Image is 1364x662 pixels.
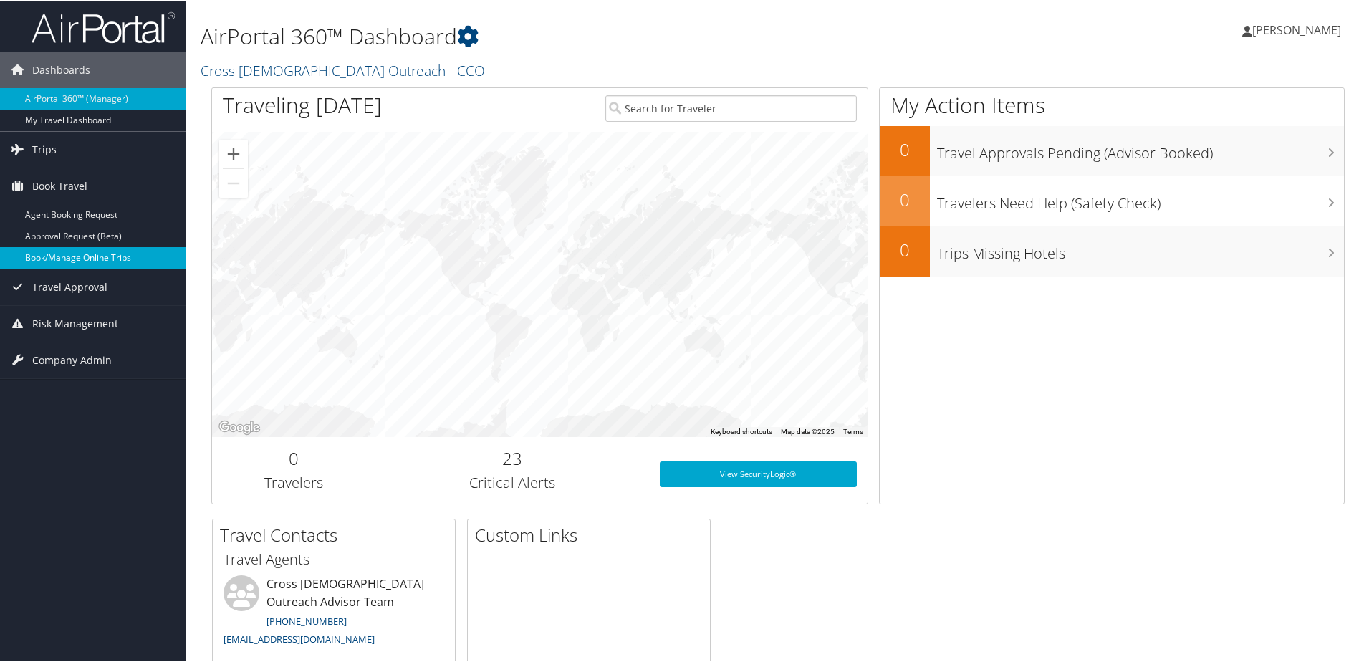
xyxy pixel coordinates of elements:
[475,522,710,546] h2: Custom Links
[711,426,772,436] button: Keyboard shortcuts
[880,125,1344,175] a: 0Travel Approvals Pending (Advisor Booked)
[937,135,1344,162] h3: Travel Approvals Pending (Advisor Booked)
[32,268,107,304] span: Travel Approval
[843,426,863,434] a: Terms (opens in new tab)
[387,445,638,469] h2: 23
[880,89,1344,119] h1: My Action Items
[605,94,857,120] input: Search for Traveler
[32,341,112,377] span: Company Admin
[216,417,263,436] img: Google
[220,522,455,546] h2: Travel Contacts
[1242,7,1355,50] a: [PERSON_NAME]
[223,445,365,469] h2: 0
[880,236,930,261] h2: 0
[219,138,248,167] button: Zoom in
[880,225,1344,275] a: 0Trips Missing Hotels
[223,89,382,119] h1: Traveling [DATE]
[224,631,375,644] a: [EMAIL_ADDRESS][DOMAIN_NAME]
[224,548,444,568] h3: Travel Agents
[880,186,930,211] h2: 0
[937,185,1344,212] h3: Travelers Need Help (Safety Check)
[216,417,263,436] a: Open this area in Google Maps (opens a new window)
[32,51,90,87] span: Dashboards
[880,175,1344,225] a: 0Travelers Need Help (Safety Check)
[1252,21,1341,37] span: [PERSON_NAME]
[387,471,638,491] h3: Critical Alerts
[781,426,835,434] span: Map data ©2025
[219,168,248,196] button: Zoom out
[266,613,347,626] a: [PHONE_NUMBER]
[32,9,175,43] img: airportal-logo.png
[660,460,857,486] a: View SecurityLogic®
[937,235,1344,262] h3: Trips Missing Hotels
[216,574,451,651] li: Cross [DEMOGRAPHIC_DATA] Outreach Advisor Team
[32,304,118,340] span: Risk Management
[880,136,930,160] h2: 0
[32,167,87,203] span: Book Travel
[201,20,971,50] h1: AirPortal 360™ Dashboard
[201,59,489,79] a: Cross [DEMOGRAPHIC_DATA] Outreach - CCO
[32,130,57,166] span: Trips
[223,471,365,491] h3: Travelers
